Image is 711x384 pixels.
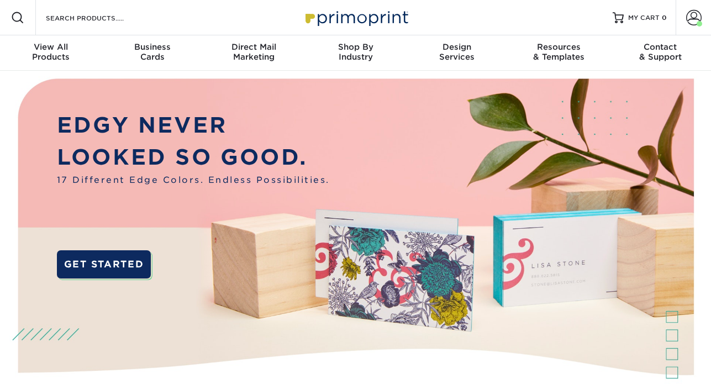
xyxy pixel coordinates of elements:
div: Marketing [203,42,305,62]
span: Direct Mail [203,42,305,52]
div: Services [406,42,508,62]
div: Cards [102,42,203,62]
div: Industry [305,42,407,62]
a: Direct MailMarketing [203,35,305,71]
div: & Templates [508,42,609,62]
span: Design [406,42,508,52]
div: & Support [609,42,711,62]
a: Contact& Support [609,35,711,71]
a: Resources& Templates [508,35,609,71]
a: Shop ByIndustry [305,35,407,71]
p: LOOKED SO GOOD. [57,141,330,173]
a: DesignServices [406,35,508,71]
p: EDGY NEVER [57,109,330,141]
a: BusinessCards [102,35,203,71]
span: 17 Different Edge Colors. Endless Possibilities. [57,173,330,186]
span: Shop By [305,42,407,52]
span: Contact [609,42,711,52]
span: Resources [508,42,609,52]
span: Business [102,42,203,52]
img: Primoprint [301,6,411,29]
input: SEARCH PRODUCTS..... [45,11,152,24]
span: MY CART [628,13,660,23]
a: GET STARTED [57,250,151,278]
span: 0 [662,14,667,22]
